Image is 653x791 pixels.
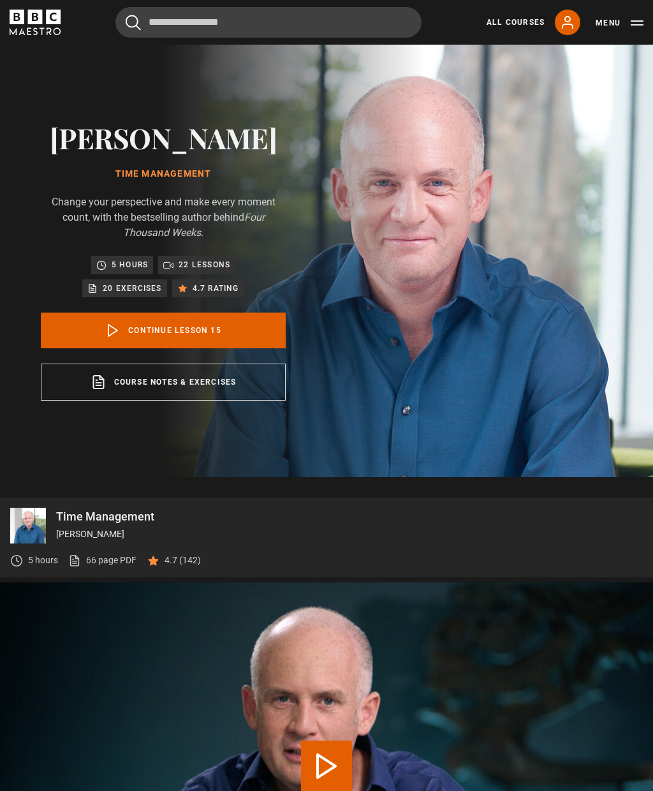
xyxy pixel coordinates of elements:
a: 66 page PDF [68,554,136,567]
p: 5 hours [28,554,58,567]
button: Submit the search query [126,15,141,31]
p: 5 hours [112,258,148,271]
a: All Courses [487,17,545,28]
p: Time Management [56,511,643,522]
p: Change your perspective and make every moment count, with the bestselling author behind . [41,195,286,240]
a: Continue lesson 15 [41,313,286,348]
a: Course notes & exercises [41,364,286,401]
button: Toggle navigation [596,17,643,29]
svg: BBC Maestro [10,10,61,35]
i: Four Thousand Weeks [123,211,265,239]
h2: [PERSON_NAME] [41,121,286,154]
p: 22 lessons [179,258,230,271]
h1: Time Management [41,169,286,179]
p: 4.7 rating [193,282,239,295]
p: [PERSON_NAME] [56,528,643,541]
input: Search [115,7,422,38]
p: 4.7 (142) [165,554,201,567]
p: 20 exercises [103,282,161,295]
